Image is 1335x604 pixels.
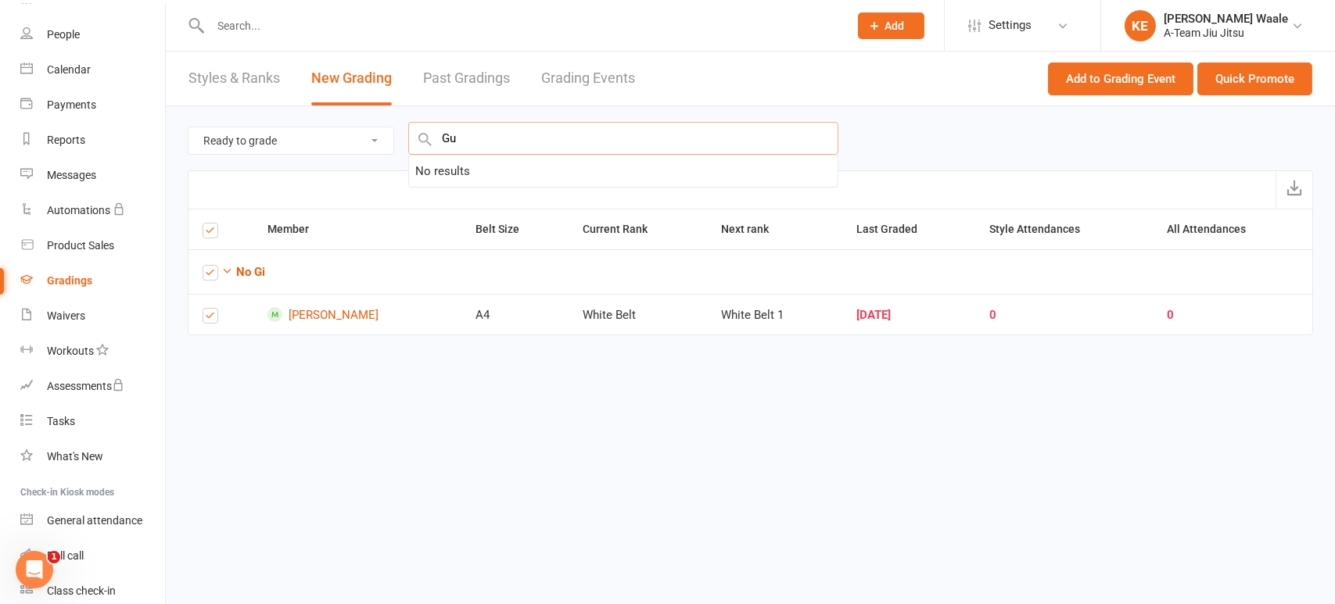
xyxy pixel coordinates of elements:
[1164,12,1288,26] div: [PERSON_NAME] Waale
[20,228,165,263] a: Product Sales
[707,209,842,249] th: Next rank
[569,294,707,334] td: White Belt
[47,274,92,287] div: Gradings
[842,294,975,334] td: [DATE]
[188,209,253,249] th: Select all
[47,345,94,357] div: Workouts
[47,98,96,111] div: Payments
[1197,63,1312,95] button: Quick Promote
[408,122,838,155] input: Add Member to Report
[20,88,165,123] a: Payments
[47,28,80,41] div: People
[20,298,165,334] a: Waivers
[47,549,84,562] div: Roll call
[236,265,265,279] strong: No Gi
[47,309,85,322] div: Waivers
[989,8,1032,43] span: Settings
[221,263,265,281] button: No Gi
[20,369,165,404] a: Assessments
[885,20,905,32] span: Add
[47,415,75,427] div: Tasks
[20,52,165,88] a: Calendar
[1048,63,1193,95] button: Add to Grading Event
[415,162,470,180] div: No results
[188,52,280,105] a: Styles & Ranks
[47,514,142,527] div: General attendance
[842,209,975,249] th: Last Graded
[707,294,842,334] td: White Belt 1
[47,134,85,146] div: Reports
[20,193,165,228] a: Automations
[48,551,60,563] span: 1
[20,439,165,474] a: What's New
[253,209,461,249] th: Member
[47,169,96,181] div: Messages
[1125,10,1156,41] div: KE
[20,503,165,538] a: General attendance kiosk mode
[20,158,165,193] a: Messages
[858,13,924,39] button: Add
[47,63,91,76] div: Calendar
[1153,209,1312,249] th: All Attendances
[20,404,165,439] a: Tasks
[569,209,707,249] th: Current Rank
[16,551,53,588] iframe: Intercom live chat
[20,538,165,574] a: Roll call
[461,209,569,249] th: Belt Size
[541,52,635,105] a: Grading Events
[47,239,114,252] div: Product Sales
[975,294,1153,334] td: 0
[975,209,1153,249] th: Style Attendances
[1164,26,1288,40] div: A-Team Jiu Jitsu
[20,334,165,369] a: Workouts
[267,307,447,322] a: [PERSON_NAME]
[311,52,392,105] a: New Grading
[206,15,838,37] input: Search...
[20,263,165,298] a: Gradings
[47,584,116,597] div: Class check-in
[47,380,124,392] div: Assessments
[1153,294,1312,334] td: 0
[461,294,569,334] td: A4
[47,204,110,216] div: Automations
[47,450,103,463] div: What's New
[20,123,165,158] a: Reports
[423,52,510,105] a: Past Gradings
[20,17,165,52] a: People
